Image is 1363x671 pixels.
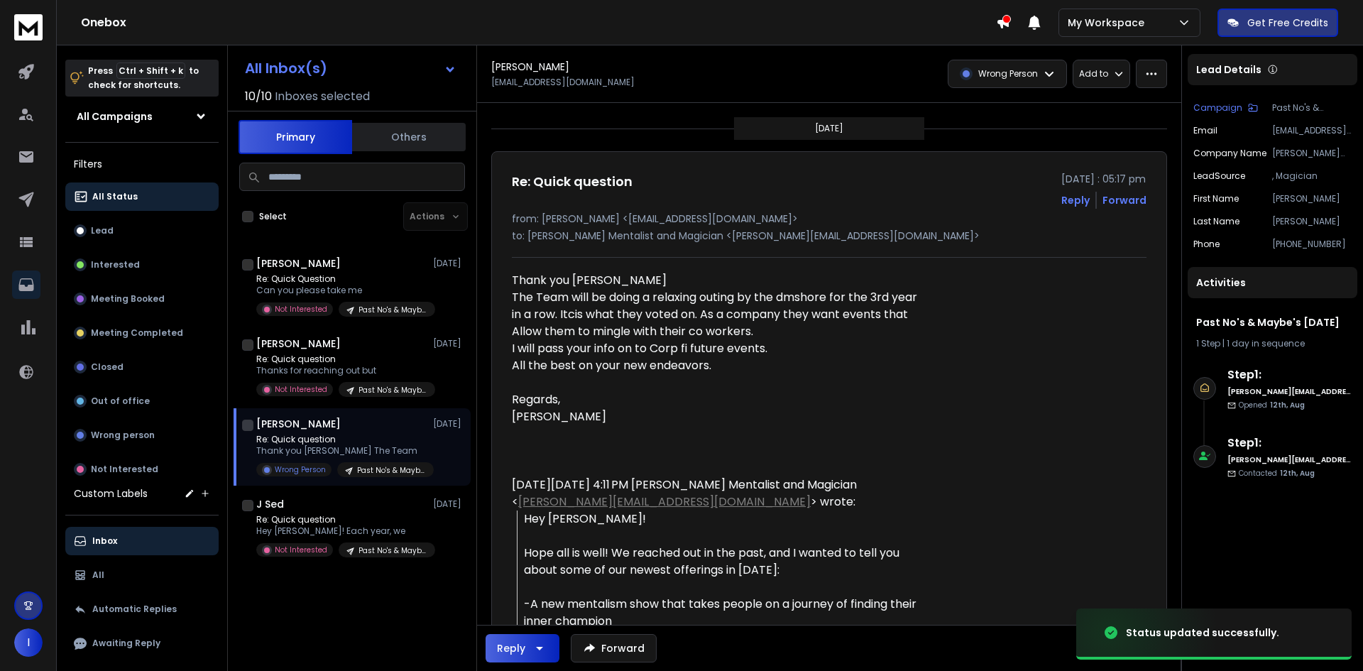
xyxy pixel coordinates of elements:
button: Awaiting Reply [65,629,219,658]
h3: Inboxes selected [275,88,370,105]
button: All Status [65,182,219,211]
span: 12th, Aug [1280,468,1315,479]
button: Others [352,121,466,153]
p: Not Interested [91,464,158,475]
p: Meeting Booked [91,293,165,305]
p: Lead Details [1196,62,1261,77]
div: | [1196,338,1349,349]
p: Not Interested [275,384,327,395]
button: All [65,561,219,589]
p: Out of office [91,395,150,407]
p: , Magician [1272,170,1352,182]
p: [DATE] [815,123,843,134]
p: LeadSource [1193,170,1245,182]
span: 12th, Aug [1270,400,1305,410]
div: The Team will be doing a relaxing outing by the dmshore for the 3rd year in a row. Itcis what the... [512,289,926,340]
p: Last Name [1193,216,1239,227]
div: Forward [1102,193,1146,207]
h1: [PERSON_NAME] [256,256,341,271]
button: Closed [65,353,219,381]
h6: [PERSON_NAME][EMAIL_ADDRESS][DOMAIN_NAME] [1227,454,1352,465]
p: Closed [91,361,124,373]
p: Re: Quick question [256,434,427,445]
div: Thank you [PERSON_NAME] [512,272,926,289]
label: Select [259,211,287,222]
div: Regards, [512,391,926,408]
p: Past No's & Maybe's [DATE] [358,385,427,395]
button: Reply [1061,193,1090,207]
p: Thank you [PERSON_NAME] The Team [256,445,427,457]
p: [DATE] [433,258,465,269]
p: Wrong Person [275,464,326,475]
h3: Custom Labels [74,486,148,501]
p: [DATE] : 05:17 pm [1061,172,1146,186]
button: Primary [239,120,352,154]
button: Out of office [65,387,219,415]
p: Past No's & Maybe's [DATE] [358,545,427,556]
h3: Filters [65,154,219,174]
p: Lead [91,225,114,236]
p: Opened [1239,400,1305,410]
span: 10 / 10 [245,88,272,105]
p: [EMAIL_ADDRESS][DOMAIN_NAME] [491,77,635,88]
p: [PERSON_NAME] [1272,216,1352,227]
p: Re: Quick Question [256,273,427,285]
p: Not Interested [275,545,327,555]
p: to: [PERSON_NAME] Mentalist and Magician <[PERSON_NAME][EMAIL_ADDRESS][DOMAIN_NAME]> [512,229,1146,243]
div: [PERSON_NAME] [512,408,926,425]
p: Wrong Person [978,68,1038,80]
div: Status updated successfully. [1126,626,1279,640]
div: I will pass your info on to Corp fi future events. [512,340,926,357]
h1: Re: Quick question [512,172,633,192]
p: Campaign [1193,102,1242,114]
p: Add to [1079,68,1108,80]
button: Automatic Replies [65,595,219,623]
div: Reply [497,641,525,655]
div: Activities [1188,267,1357,298]
p: Awaiting Reply [92,638,160,649]
p: Can you please take me [256,285,427,296]
p: Phone [1193,239,1220,250]
div: All the best on your new endeavors. [512,357,926,374]
p: [DATE] [433,498,465,510]
p: Company Name [1193,148,1266,159]
p: Wrong person [91,430,155,441]
p: [DATE] [433,418,465,430]
h6: [PERSON_NAME][EMAIL_ADDRESS][DOMAIN_NAME] [1227,386,1352,397]
button: Not Interested [65,455,219,484]
p: Hey [PERSON_NAME]! Each year, we [256,525,427,537]
button: Lead [65,217,219,245]
button: I [14,628,43,657]
button: Wrong person [65,421,219,449]
p: Past No's & Maybe's [DATE] [1272,102,1352,114]
p: [EMAIL_ADDRESS][DOMAIN_NAME] [1272,125,1352,136]
p: Email [1193,125,1217,136]
p: All Status [92,191,138,202]
p: First Name [1193,193,1239,204]
button: Interested [65,251,219,279]
p: Contacted [1239,468,1315,479]
p: Thanks for reaching out but [256,365,427,376]
button: Reply [486,634,559,662]
p: Meeting Completed [91,327,183,339]
button: Campaign [1193,102,1258,114]
p: Automatic Replies [92,604,177,615]
button: Inbox [65,527,219,555]
h1: [PERSON_NAME] [256,417,341,431]
h1: Past No's & Maybe's [DATE] [1196,315,1349,329]
p: [PERSON_NAME] [1272,193,1352,204]
h1: Onebox [81,14,996,31]
h6: Step 1 : [1227,435,1352,452]
p: [DATE] [433,338,465,349]
p: [PERSON_NAME] Corp [1272,148,1352,159]
p: from: [PERSON_NAME] <[EMAIL_ADDRESS][DOMAIN_NAME]> [512,212,1146,226]
div: [DATE][DATE] 4:11 PM [PERSON_NAME] Mentalist and Magician < > wrote: [512,476,926,511]
img: logo [14,14,43,40]
p: My Workspace [1068,16,1150,30]
p: Interested [91,259,140,271]
button: Meeting Completed [65,319,219,347]
p: All [92,569,104,581]
p: Past No's & Maybe's [DATE] [357,465,425,476]
span: 1 day in sequence [1227,337,1305,349]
